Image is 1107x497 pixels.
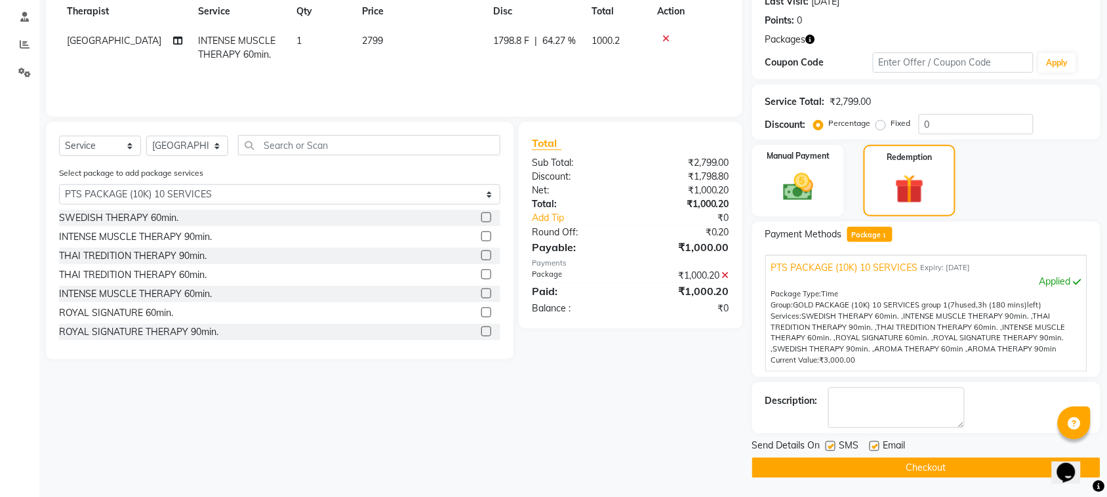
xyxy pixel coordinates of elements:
input: Enter Offer / Coupon Code [873,52,1034,73]
span: Total [532,136,562,150]
span: 1000.2 [592,35,620,47]
div: Total: [522,197,631,211]
span: Group: [771,300,794,309]
div: ₹2,799.00 [830,95,872,109]
div: Net: [522,184,631,197]
img: _gift.svg [886,171,933,207]
div: ROYAL SIGNATURE 60min. [59,306,173,320]
a: Add Tip [522,211,649,225]
div: Paid: [522,283,631,299]
div: Description: [765,394,818,408]
span: Current Value: [771,355,820,365]
span: 3h (180 mins) [978,300,1028,309]
span: | [534,34,537,48]
span: Package Type: [771,289,822,298]
img: _cash.svg [774,170,823,205]
span: Packages [765,33,806,47]
span: Package [847,227,893,242]
div: ₹0 [630,302,739,315]
span: ₹3,000.00 [820,355,856,365]
span: used, left) [794,300,1042,309]
span: Expiry: [DATE] [921,262,971,273]
div: Points: [765,14,795,28]
div: ₹1,000.00 [630,239,739,255]
div: Discount: [522,170,631,184]
label: Select package to add package services [59,167,203,179]
label: Redemption [887,151,933,163]
input: Search or Scan [238,135,500,155]
div: Service Total: [765,95,825,109]
span: Time [822,289,839,298]
div: Discount: [765,118,806,132]
span: SWEDISH THERAPY 60min. , [802,311,904,321]
div: Round Off: [522,226,631,239]
span: 1 [296,35,302,47]
span: (7h [948,300,960,309]
span: Payment Methods [765,228,842,241]
div: Coupon Code [765,56,873,70]
label: Fixed [891,117,911,129]
div: ₹1,000.20 [630,269,739,283]
span: 64.27 % [542,34,576,48]
div: 0 [797,14,803,28]
iframe: chat widget [1052,445,1094,484]
div: Package [522,269,631,283]
span: Send Details On [752,439,820,455]
span: GOLD PACKAGE (10K) 10 SERVICES group 1 [794,300,948,309]
div: Payable: [522,239,631,255]
label: Manual Payment [767,150,830,162]
span: Services: [771,311,802,321]
span: SWEDISH THERAPY 90min. , [773,344,875,353]
label: Percentage [829,117,871,129]
div: Payments [532,258,729,269]
span: THAI TREDITION THERAPY 60min. , [877,323,1003,332]
div: ₹1,000.20 [630,197,739,211]
span: ROYAL SIGNATURE 60min. , [836,333,934,342]
div: THAI TREDITION THERAPY 60min. [59,268,207,282]
div: Sub Total: [522,156,631,170]
div: ₹0.20 [630,226,739,239]
span: PTS PACKAGE (10K) 10 SERVICES [771,261,918,275]
span: 2799 [362,35,383,47]
div: Applied [771,275,1081,288]
div: ₹0 [649,211,739,225]
span: [GEOGRAPHIC_DATA] [67,35,161,47]
span: AROMA THERAPY 60min , [875,344,968,353]
div: INTENSE MUSCLE THERAPY 60min. [59,287,212,301]
span: 1 [881,232,888,240]
span: AROMA THERAPY 90min [968,344,1057,353]
button: Checkout [752,458,1100,478]
div: SWEDISH THERAPY 60min. [59,211,178,225]
button: Apply [1039,53,1076,73]
div: ROYAL SIGNATURE THERAPY 90min. [59,325,218,339]
div: ₹2,799.00 [630,156,739,170]
div: THAI TREDITION THERAPY 90min. [59,249,207,263]
div: INTENSE MUSCLE THERAPY 90min. [59,230,212,244]
span: SMS [839,439,859,455]
div: ₹1,000.20 [630,283,739,299]
div: Balance : [522,302,631,315]
span: THAI TREDITION THERAPY 90min. , [771,311,1051,332]
span: 1798.8 F [493,34,529,48]
span: INTENSE MUSCLE THERAPY 90min. , [904,311,1033,321]
div: ₹1,798.80 [630,170,739,184]
span: Email [883,439,906,455]
span: INTENSE MUSCLE THERAPY 60min. [198,35,275,60]
div: ₹1,000.20 [630,184,739,197]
